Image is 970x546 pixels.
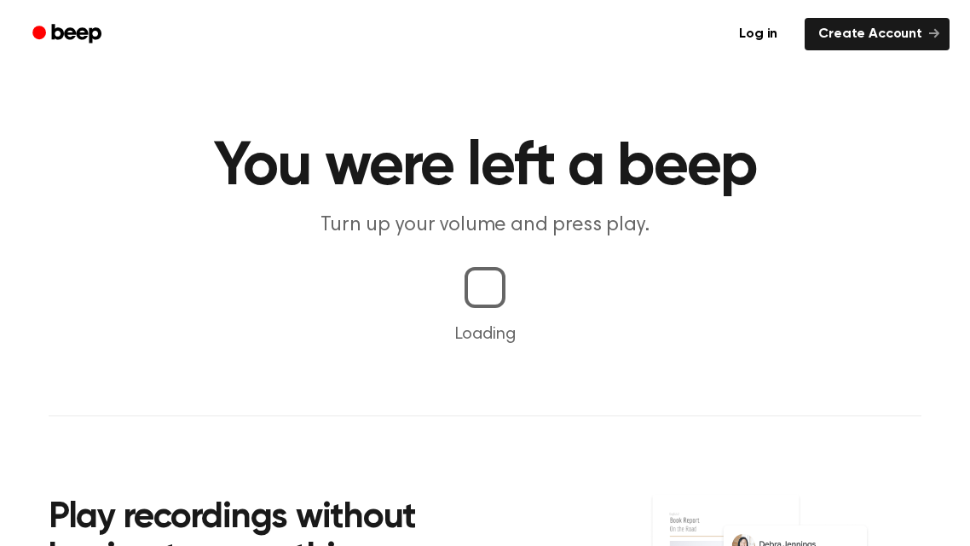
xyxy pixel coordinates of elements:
[49,136,921,198] h1: You were left a beep
[20,322,950,347] p: Loading
[20,18,117,51] a: Beep
[158,212,812,240] p: Turn up your volume and press play.
[805,18,950,50] a: Create Account
[722,15,794,54] a: Log in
